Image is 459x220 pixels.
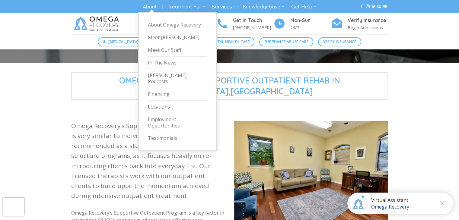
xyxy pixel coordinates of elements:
[216,17,273,31] a: Get In Touch [PHONE_NUMBER]
[148,57,207,69] a: In The News
[71,121,225,201] p: Omega Recovery’s Supportive Outpatient Rehab is very similar to individual therapy. It is recomme...
[210,39,250,45] span: Mental Health Care
[348,17,388,24] h4: Verify Insurance
[148,113,207,132] a: Employment Opportunities
[383,5,387,9] a: Follow on YouTube
[148,69,207,88] a: [PERSON_NAME] Podcasts
[233,24,273,31] p: [PHONE_NUMBER]
[148,88,207,101] a: Financing
[71,13,124,34] img: Omega Recovery
[148,19,207,31] a: About Omega Recovery
[143,1,161,12] a: About
[290,17,331,24] h4: Mon-Sun
[148,132,207,144] a: Testimonials
[291,1,316,12] a: Get Help
[108,39,139,45] span: [MEDICAL_DATA]
[148,31,207,44] a: Meet [PERSON_NAME]
[71,72,388,100] span: Omega Recovery’s Supportive Outpatient Rehab in [GEOGRAPHIC_DATA],[GEOGRAPHIC_DATA]
[259,37,313,46] a: Substance Abuse Care
[318,37,361,46] a: Verify Insurance
[205,37,254,46] a: Mental Health Care
[233,17,273,24] h4: Get In Touch
[243,1,284,12] a: Knowledgebase
[348,24,388,31] p: Begin Admissions
[264,39,308,45] span: Substance Abuse Care
[148,101,207,113] a: Locations
[360,5,364,9] a: Follow on Facebook
[331,17,388,31] a: Verify Insurance Begin Admissions
[167,1,205,12] a: Treatment For
[290,24,331,31] p: 24/7
[323,39,356,45] span: Verify Insurance
[98,37,144,46] a: [MEDICAL_DATA]
[378,5,381,9] a: Send us an email
[212,1,236,12] a: Services
[148,44,207,57] a: Meet Our Staff
[372,5,375,9] a: Follow on Twitter
[366,5,369,9] a: Follow on Instagram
